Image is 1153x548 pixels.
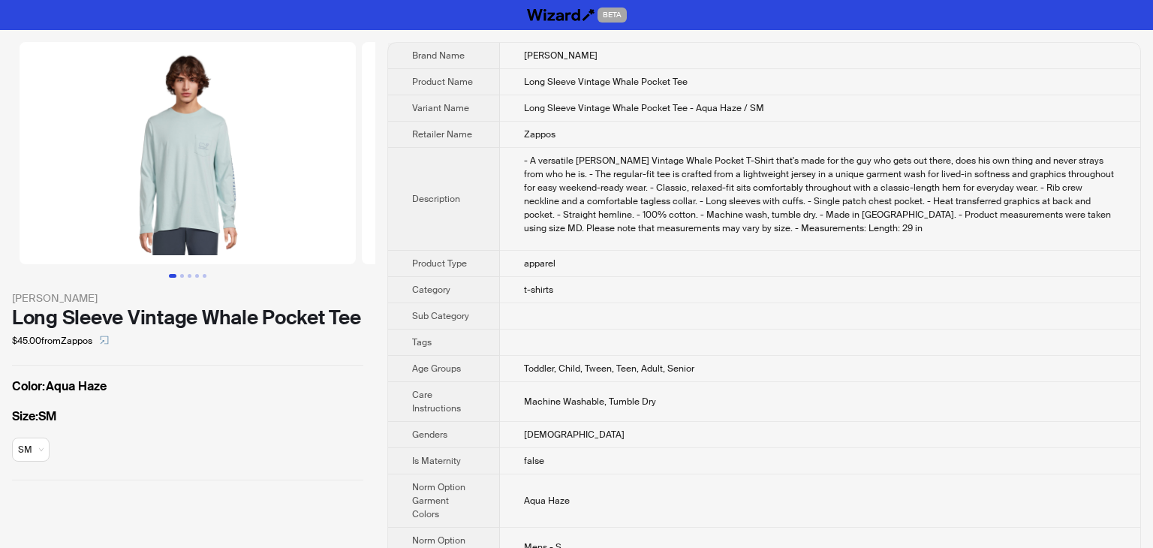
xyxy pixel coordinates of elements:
[18,438,44,461] span: available
[412,363,461,375] span: Age Groups
[524,128,555,140] span: Zappos
[412,76,473,88] span: Product Name
[412,429,447,441] span: Genders
[524,396,656,408] span: Machine Washable, Tumble Dry
[412,128,472,140] span: Retailer Name
[188,274,191,278] button: Go to slide 3
[195,274,199,278] button: Go to slide 4
[524,363,694,375] span: Toddler, Child, Tween, Teen, Adult, Senior
[524,154,1116,235] div: - A versatile vineyard vines Vintage Whale Pocket T-Shirt that's made for the guy who gets out th...
[12,408,363,426] label: SM
[524,102,764,114] span: Long Sleeve Vintage Whale Pocket Tee - Aqua Haze / SM
[12,329,363,353] div: $45.00 from Zappos
[180,274,184,278] button: Go to slide 2
[412,50,465,62] span: Brand Name
[524,455,544,467] span: false
[169,274,176,278] button: Go to slide 1
[412,102,469,114] span: Variant Name
[12,378,46,394] span: Color :
[412,257,467,269] span: Product Type
[362,42,698,264] img: Long Sleeve Vintage Whale Pocket Tee Long Sleeve Vintage Whale Pocket Tee - Aqua Haze / SM image 2
[412,284,450,296] span: Category
[412,310,469,322] span: Sub Category
[524,429,625,441] span: [DEMOGRAPHIC_DATA]
[524,76,688,88] span: Long Sleeve Vintage Whale Pocket Tee
[12,306,363,329] div: Long Sleeve Vintage Whale Pocket Tee
[524,284,553,296] span: t-shirts
[412,455,461,467] span: Is Maternity
[12,378,363,396] label: Aqua Haze
[20,42,356,264] img: Long Sleeve Vintage Whale Pocket Tee Long Sleeve Vintage Whale Pocket Tee - Aqua Haze / SM image 1
[412,336,432,348] span: Tags
[12,408,38,424] span: Size :
[412,193,460,205] span: Description
[12,290,363,306] div: [PERSON_NAME]
[203,274,206,278] button: Go to slide 5
[598,8,627,23] span: BETA
[524,495,570,507] span: Aqua Haze
[524,50,598,62] span: [PERSON_NAME]
[412,389,461,414] span: Care Instructions
[524,257,555,269] span: apparel
[412,481,465,520] span: Norm Option Garment Colors
[100,336,109,345] span: select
